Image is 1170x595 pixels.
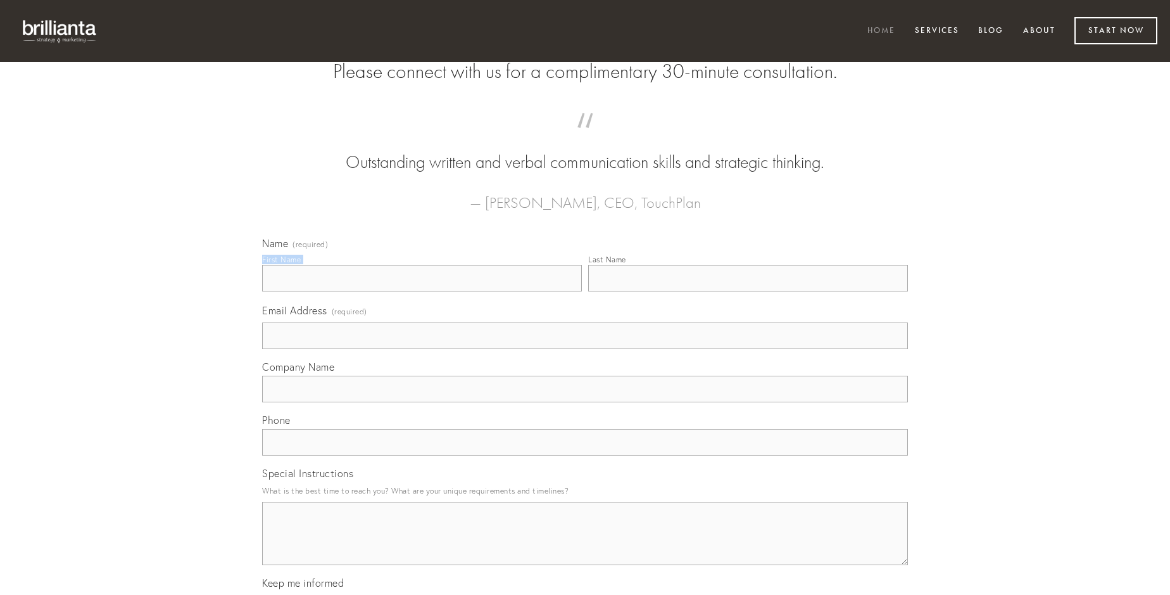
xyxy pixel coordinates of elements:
[262,237,288,250] span: Name
[588,255,626,264] div: Last Name
[262,361,334,373] span: Company Name
[282,125,888,150] span: “
[282,125,888,175] blockquote: Outstanding written and verbal communication skills and strategic thinking.
[907,21,967,42] a: Services
[970,21,1012,42] a: Blog
[262,60,908,84] h2: Please connect with us for a complimentary 30-minute consultation.
[262,304,327,317] span: Email Address
[262,577,344,589] span: Keep me informed
[282,175,888,215] figcaption: — [PERSON_NAME], CEO, TouchPlan
[262,255,301,264] div: First Name
[1074,17,1157,44] a: Start Now
[1015,21,1064,42] a: About
[13,13,108,49] img: brillianta - research, strategy, marketing
[262,467,353,480] span: Special Instructions
[332,303,367,320] span: (required)
[262,414,291,426] span: Phone
[292,241,328,248] span: (required)
[859,21,903,42] a: Home
[262,482,908,499] p: What is the best time to reach you? What are your unique requirements and timelines?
